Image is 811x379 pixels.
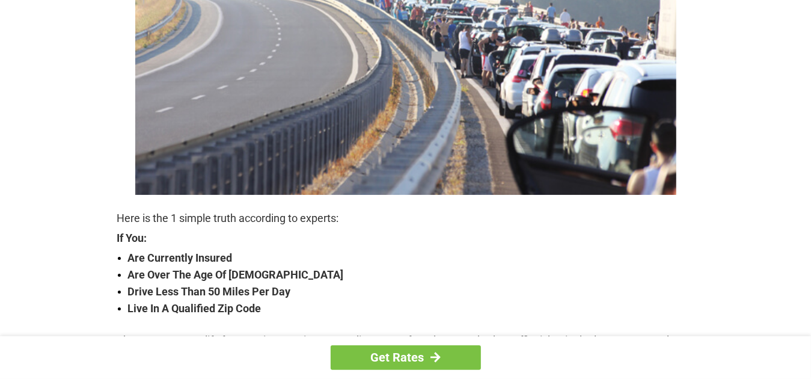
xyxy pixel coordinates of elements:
[117,332,694,366] p: Then you may qualify for massive auto insurance discounts. If you have not had a traffic ticket i...
[128,300,694,317] strong: Live In A Qualified Zip Code
[128,250,694,267] strong: Are Currently Insured
[128,283,694,300] strong: Drive Less Than 50 Miles Per Day
[117,210,694,227] p: Here is the 1 simple truth according to experts:
[331,345,481,370] a: Get Rates
[117,233,694,244] strong: If You:
[128,267,694,283] strong: Are Over The Age Of [DEMOGRAPHIC_DATA]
